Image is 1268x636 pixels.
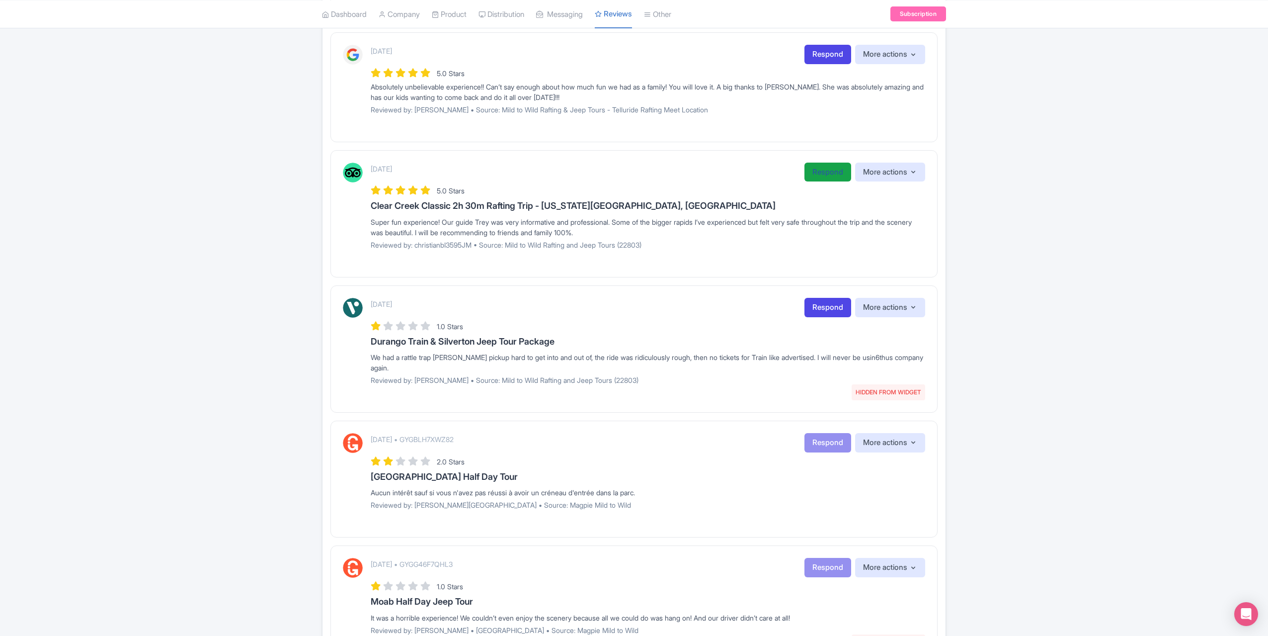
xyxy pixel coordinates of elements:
[371,613,925,623] div: It was a horrible experience! We couldn’t even enjoy the scenery because all we could do was hang...
[371,104,925,115] p: Reviewed by: [PERSON_NAME] • Source: Mild to Wild Rafting & Jeep Tours - Telluride Rafting Meet L...
[804,163,851,182] a: Respond
[855,45,925,64] button: More actions
[343,298,363,318] img: Viator Logo
[437,186,465,195] span: 5.0 Stars
[371,164,392,174] p: [DATE]
[343,45,363,65] img: Google Logo
[371,201,925,211] h3: Clear Creek Classic 2h 30m Rafting Trip - [US_STATE][GEOGRAPHIC_DATA], [GEOGRAPHIC_DATA]
[371,82,925,102] div: Absolutely unbelievable experience!! Can’t say enough about how much fun we had as a family! You ...
[804,298,851,317] a: Respond
[644,0,671,28] a: Other
[478,0,524,28] a: Distribution
[437,322,463,331] span: 1.0 Stars
[437,582,463,591] span: 1.0 Stars
[371,352,925,373] div: We had a rattle trap [PERSON_NAME] pickup hard to get into and out of, the ride was ridiculously ...
[371,487,925,498] div: Aucun intérêt sauf si vous n'avez pas réussi à avoir un créneau d'entrée dans la parc.
[371,240,925,250] p: Reviewed by: christianbI3595JM • Source: Mild to Wild Rafting and Jeep Tours (22803)
[804,45,851,64] a: Respond
[371,337,925,347] h3: Durango Train & Silverton Jeep Tour Package
[437,457,465,466] span: 2.0 Stars
[371,597,925,607] h3: Moab Half Day Jeep Tour
[855,163,925,182] button: More actions
[343,163,363,182] img: Tripadvisor Logo
[371,625,925,636] p: Reviewed by: [PERSON_NAME] • [GEOGRAPHIC_DATA] • Source: Magpie Mild to Wild
[371,500,925,510] p: Reviewed by: [PERSON_NAME][GEOGRAPHIC_DATA] • Source: Magpie Mild to Wild
[371,559,453,569] p: [DATE] • GYGG46F7QHL3
[371,472,925,482] h3: [GEOGRAPHIC_DATA] Half Day Tour
[852,384,925,400] span: HIDDEN FROM WIDGET
[371,217,925,238] div: Super fun experience! Our guide Trey was very informative and professional. Some of the bigger ra...
[437,69,465,78] span: 5.0 Stars
[343,433,363,453] img: GetYourGuide Logo
[371,46,392,56] p: [DATE]
[855,298,925,317] button: More actions
[371,375,925,385] p: Reviewed by: [PERSON_NAME] • Source: Mild to Wild Rafting and Jeep Tours (22803)
[322,0,367,28] a: Dashboard
[855,433,925,453] button: More actions
[371,434,454,445] p: [DATE] • GYGBLH7XWZ82
[379,0,420,28] a: Company
[536,0,583,28] a: Messaging
[890,6,946,21] a: Subscription
[855,558,925,577] button: More actions
[804,558,851,577] button: Respond
[371,299,392,309] p: [DATE]
[343,558,363,578] img: GetYourGuide Logo
[432,0,467,28] a: Product
[1234,602,1258,626] div: Open Intercom Messenger
[804,433,851,453] button: Respond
